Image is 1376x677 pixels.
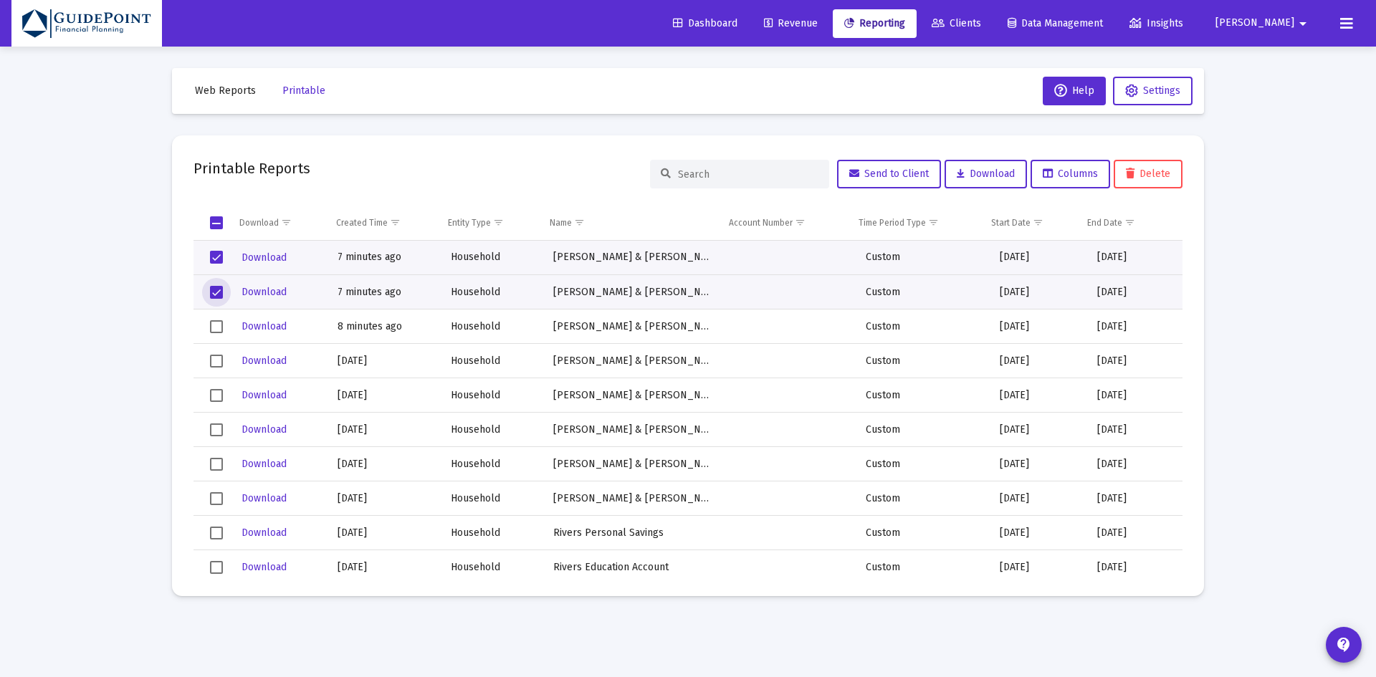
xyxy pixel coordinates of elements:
div: Data grid [193,206,1182,575]
td: [DATE] [328,516,441,550]
a: Revenue [752,9,829,38]
a: Data Management [996,9,1114,38]
div: Select row [210,251,223,264]
td: [DATE] [990,241,1087,275]
div: Account Number [729,217,793,229]
span: Show filter options for column 'Name' [574,217,585,228]
td: [PERSON_NAME] & [PERSON_NAME] [543,275,725,309]
span: Data Management [1008,17,1103,29]
div: Select row [210,320,223,333]
span: Download [242,286,287,298]
td: Column Download [229,206,326,240]
span: Web Reports [195,85,256,97]
span: Show filter options for column 'Time Period Type' [928,217,939,228]
span: Download [242,492,287,504]
span: Show filter options for column 'Account Number' [795,217,806,228]
td: Column Name [540,206,719,240]
div: Select all [210,216,223,229]
span: Dashboard [673,17,737,29]
td: Household [441,516,543,550]
span: Download [242,320,287,332]
td: Household [441,481,543,516]
td: [DATE] [328,481,441,516]
td: [PERSON_NAME] & [PERSON_NAME] [543,378,725,413]
td: Custom [856,447,990,481]
span: Show filter options for column 'End Date' [1124,217,1135,228]
button: Download [240,488,288,509]
button: Settings [1113,77,1193,105]
button: Download [240,522,288,543]
td: [PERSON_NAME] & [PERSON_NAME] [543,241,725,275]
a: Reporting [833,9,917,38]
button: [PERSON_NAME] [1198,9,1329,37]
td: Rivers Education Account [543,550,725,585]
button: Download [240,385,288,405]
td: [DATE] [1087,309,1182,344]
span: Revenue [764,17,818,29]
span: Download [242,389,287,401]
button: Columns [1031,160,1110,188]
td: Custom [856,378,990,413]
a: Insights [1118,9,1195,38]
span: Printable [282,85,325,97]
td: [DATE] [990,481,1087,516]
span: Insights [1129,17,1183,29]
span: Download [242,251,287,264]
td: [PERSON_NAME] & [PERSON_NAME] [543,344,725,378]
span: Download [242,423,287,436]
div: Created Time [336,217,388,229]
td: [DATE] [990,413,1087,447]
td: 7 minutes ago [328,275,441,309]
td: [DATE] [1087,413,1182,447]
div: Download [239,217,279,229]
button: Download [240,350,288,371]
td: [DATE] [990,447,1087,481]
td: Custom [856,241,990,275]
td: [DATE] [1087,481,1182,516]
div: Select row [210,286,223,299]
div: Entity Type [448,217,491,229]
span: Download [242,355,287,367]
div: End Date [1087,217,1122,229]
td: Column End Date [1077,206,1172,240]
td: Household [441,378,543,413]
button: Web Reports [183,77,267,105]
td: Custom [856,344,990,378]
td: Column Entity Type [438,206,540,240]
td: [DATE] [1087,378,1182,413]
span: Help [1054,85,1094,97]
div: Select row [210,355,223,368]
span: Columns [1043,168,1098,180]
button: Download [240,282,288,302]
span: [PERSON_NAME] [1215,17,1294,29]
button: Download [240,247,288,268]
div: Start Date [991,217,1031,229]
input: Search [678,168,818,181]
button: Send to Client [837,160,941,188]
td: [DATE] [328,378,441,413]
span: Show filter options for column 'Download' [281,217,292,228]
td: [DATE] [990,344,1087,378]
div: Select row [210,492,223,505]
span: Delete [1126,168,1170,180]
td: [DATE] [328,447,441,481]
span: Download [242,527,287,539]
td: Household [441,344,543,378]
div: Select row [210,458,223,471]
td: [PERSON_NAME] & [PERSON_NAME] [543,481,725,516]
td: Household [441,241,543,275]
button: Help [1043,77,1106,105]
td: [DATE] [1087,344,1182,378]
td: Household [441,447,543,481]
span: Download [242,458,287,470]
td: Custom [856,516,990,550]
div: Name [550,217,572,229]
td: Household [441,413,543,447]
a: Dashboard [661,9,749,38]
button: Delete [1114,160,1182,188]
td: 8 minutes ago [328,309,441,344]
td: [DATE] [990,550,1087,585]
td: [PERSON_NAME] & [PERSON_NAME] [543,309,725,344]
button: Download [945,160,1027,188]
div: Select row [210,527,223,539]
